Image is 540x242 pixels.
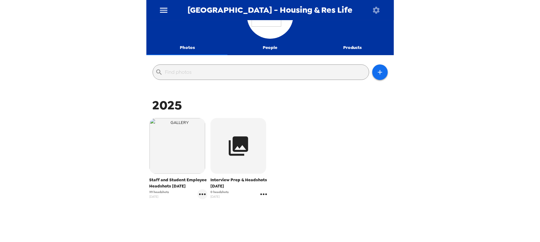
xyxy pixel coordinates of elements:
[210,177,269,189] span: Interview Prep & Headshots [DATE]
[149,194,169,199] span: [DATE]
[153,97,182,113] span: 2025
[149,177,208,189] span: Staff and Student Employee Headshots [DATE]
[259,189,269,199] button: gallery menu
[210,194,229,199] span: [DATE]
[165,67,366,77] input: Find photos
[311,40,394,55] button: Products
[188,6,352,14] span: [GEOGRAPHIC_DATA] - Housing & Res Life
[149,190,169,194] span: 99 headshots
[146,40,229,55] button: Photos
[197,189,207,199] button: gallery menu
[229,40,311,55] button: People
[210,190,229,194] span: 0 headshots
[149,118,205,174] img: gallery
